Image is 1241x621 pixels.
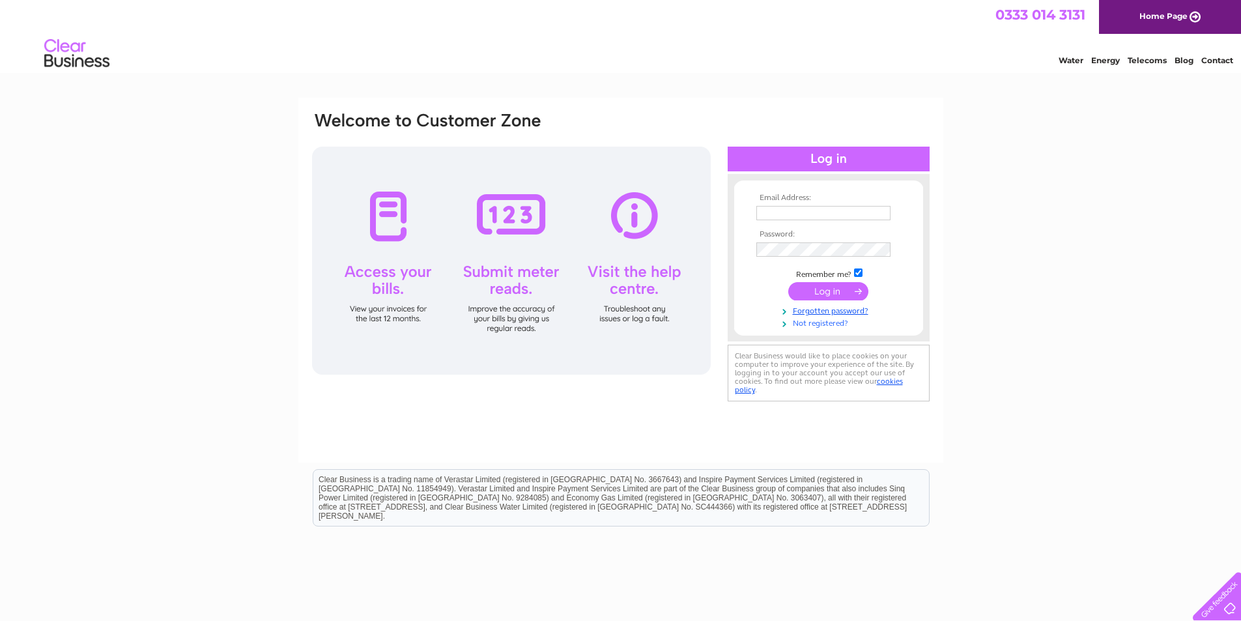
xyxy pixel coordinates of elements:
[753,230,904,239] th: Password:
[728,345,930,401] div: Clear Business would like to place cookies on your computer to improve your experience of the sit...
[1201,55,1233,65] a: Contact
[735,377,903,394] a: cookies policy
[753,267,904,280] td: Remember me?
[1091,55,1120,65] a: Energy
[44,34,110,74] img: logo.png
[1175,55,1193,65] a: Blog
[995,7,1085,23] a: 0333 014 3131
[1059,55,1083,65] a: Water
[753,194,904,203] th: Email Address:
[313,7,929,63] div: Clear Business is a trading name of Verastar Limited (registered in [GEOGRAPHIC_DATA] No. 3667643...
[1128,55,1167,65] a: Telecoms
[788,282,868,300] input: Submit
[756,316,904,328] a: Not registered?
[756,304,904,316] a: Forgotten password?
